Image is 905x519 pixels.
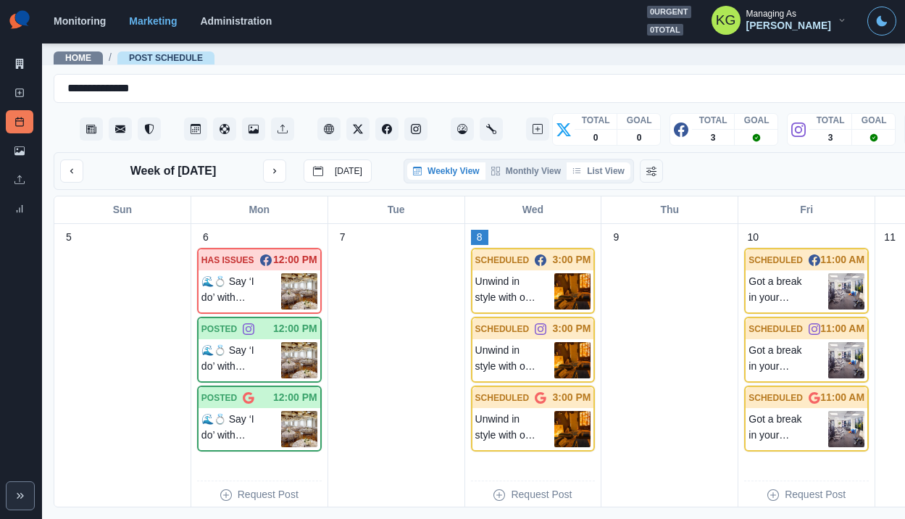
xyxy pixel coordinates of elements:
a: Post Schedule [184,117,207,141]
a: Marketing Summary [6,52,33,75]
button: Weekly View [407,162,485,180]
img: zhvrtdoq2dq999lpkzbg [828,411,864,447]
p: Unwind in style with our partner, @podspaandwellness! 💆‍♀️✨ Just 6 minutes away from the hotel, t... [475,342,555,378]
a: Marketing [129,15,177,27]
img: orb5t0mmtnb6zppju9z1 [554,273,591,310]
p: 9 [614,230,620,245]
button: Messages [109,117,132,141]
nav: breadcrumb [54,50,214,65]
img: orb5t0mmtnb6zppju9z1 [554,342,591,378]
p: SCHEDULED [748,391,803,404]
a: Review Summary [6,197,33,220]
button: Uploads [271,117,294,141]
img: zhvrtdoq2dq999lpkzbg [828,273,864,310]
div: Katrina Gallardo [716,3,736,38]
button: Client Website [317,117,341,141]
a: Monitoring [54,15,106,27]
p: SCHEDULED [475,254,530,267]
p: TOTAL [817,114,845,127]
img: yrserxaoqigeutlvfcgs [281,411,317,447]
p: Week of [DATE] [130,162,217,180]
img: orb5t0mmtnb6zppju9z1 [554,411,591,447]
p: Got a break in your schedule? Head to the Fitness Center and keep your goals on track! [748,342,828,378]
p: 5 [66,230,72,245]
button: Twitter [346,117,370,141]
p: 3 [711,131,716,144]
button: previous month [60,159,83,183]
span: 0 urgent [647,6,691,18]
p: Request Post [511,487,572,502]
div: Fri [738,196,875,223]
button: Stream [80,117,103,141]
img: yrserxaoqigeutlvfcgs [281,273,317,310]
p: 3 [828,131,833,144]
p: 0 [593,131,599,144]
p: GOAL [627,114,652,127]
p: 3:00 PM [553,252,591,267]
button: Administration [480,117,503,141]
p: 11 [884,230,896,245]
div: Sun [54,196,191,223]
button: Managing As[PERSON_NAME] [700,6,859,35]
p: 6 [203,230,209,245]
button: Create New Post [526,117,549,141]
p: SCHEDULED [475,323,530,336]
button: Facebook [375,117,399,141]
p: [DATE] [335,166,362,176]
button: Content Pool [213,117,236,141]
a: Post Schedule [6,110,33,133]
p: Request Post [238,487,299,502]
p: Request Post [785,487,846,502]
div: Tue [328,196,465,223]
p: SCHEDULED [748,323,803,336]
p: SCHEDULED [475,391,530,404]
button: next month [263,159,286,183]
p: 12:00 PM [273,321,317,336]
a: Home [65,53,91,63]
p: 12:00 PM [273,252,317,267]
a: Post Schedule [129,53,203,63]
p: POSTED [201,391,237,404]
div: Mon [191,196,328,223]
div: [PERSON_NAME] [746,20,831,32]
a: New Post [6,81,33,104]
p: HAS ISSUES [201,254,254,267]
button: Monthly View [485,162,567,180]
p: Got a break in your schedule? Head to the Fitness Center and keep your goals on track! [748,273,828,310]
button: Change View Order [640,159,663,183]
a: Administration [200,15,272,27]
a: Media Library [6,139,33,162]
button: Reviews [138,117,161,141]
p: Unwind in style with our partner, @podspawellness! 💆‍♀️✨ Just 6 minutes away from the hotel, they... [475,273,555,310]
a: Dashboard [451,117,474,141]
p: 7 [340,230,346,245]
span: 0 total [647,24,683,36]
img: zhvrtdoq2dq999lpkzbg [828,342,864,378]
div: Wed [465,196,602,223]
button: Instagram [404,117,428,141]
p: 0 [637,131,642,144]
p: TOTAL [699,114,727,127]
p: 3:00 PM [553,321,591,336]
p: GOAL [862,114,887,127]
p: Unwind in style with our partner, Pod Spa! 💆‍♀️✨ Just 6 minutes away from the hotel, they offer r... [475,411,555,447]
button: List View [567,162,630,180]
button: Media Library [242,117,265,141]
p: 11:00 AM [820,252,864,267]
p: SCHEDULED [748,254,803,267]
p: 🌊💍 Say ‘I do’ with ocean views and rooftop glamour at the [GEOGRAPHIC_DATA] in [GEOGRAPHIC_DATA].... [201,342,281,378]
a: Uploads [6,168,33,191]
p: POSTED [201,323,237,336]
p: 8 [477,230,483,245]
